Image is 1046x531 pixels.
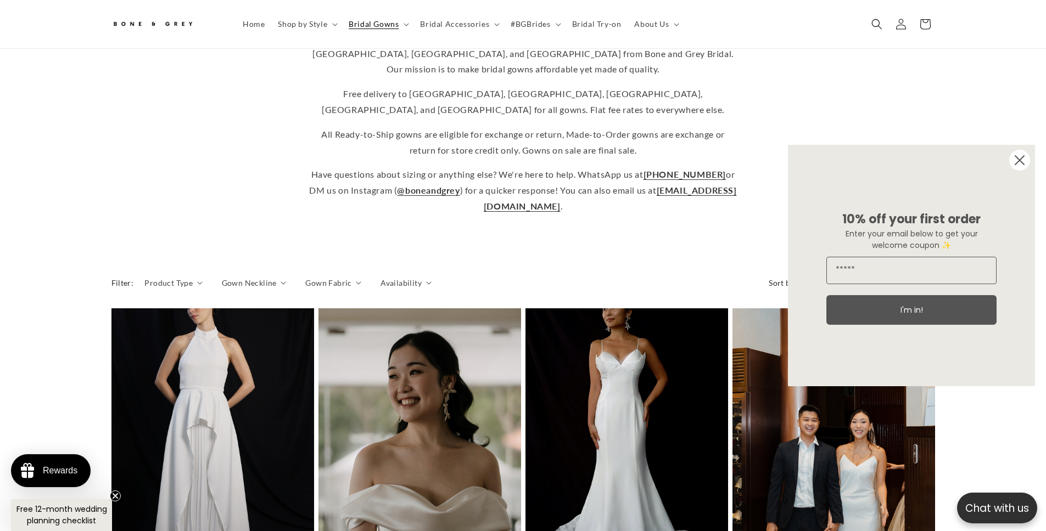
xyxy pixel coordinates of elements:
span: Availability [381,277,422,289]
summary: Gown Neckline (0 selected) [222,277,287,289]
span: Enter your email below to get your welcome coupon ✨ [846,228,978,251]
summary: Bridal Gowns [342,13,413,36]
span: Bridal Try-on [572,19,622,29]
p: All Ready-to-Ship gowns are eligible for exchange or return, Made-to-Order gowns are exchange or ... [309,127,737,159]
a: Bridal Try-on [566,13,628,36]
summary: Availability (0 selected) [381,277,431,289]
a: @boneandgrey [397,185,460,195]
summary: Gown Fabric (0 selected) [305,277,361,289]
summary: Search [865,12,889,36]
button: Open chatbox [957,493,1037,523]
span: Gown Fabric [305,277,351,289]
summary: About Us [628,13,684,36]
summary: Shop by Style [271,13,342,36]
summary: Bridal Accessories [413,13,504,36]
span: About Us [634,19,669,29]
div: Rewards [43,466,77,476]
span: #BGBrides [511,19,550,29]
span: Free 12-month wedding planning checklist [16,504,107,526]
span: Product Type [144,277,193,289]
input: Email [826,257,997,284]
span: Bridal Gowns [349,19,399,29]
span: Bridal Accessories [420,19,489,29]
p: Shop minimal wedding dresses online in [GEOGRAPHIC_DATA], [GEOGRAPHIC_DATA], [GEOGRAPHIC_DATA], [... [309,30,737,77]
span: Gown Neckline [222,277,277,289]
summary: #BGBrides [504,13,565,36]
a: Bone and Grey Bridal [107,11,225,37]
p: Free delivery to [GEOGRAPHIC_DATA], [GEOGRAPHIC_DATA], [GEOGRAPHIC_DATA], [GEOGRAPHIC_DATA], and ... [309,86,737,118]
summary: Product Type (0 selected) [144,277,202,289]
p: Chat with us [957,500,1037,516]
p: Have questions about sizing or anything else? We're here to help. WhatsApp us at or DM us on Inst... [309,167,737,214]
span: Home [243,19,265,29]
label: Sort by: [769,278,797,287]
span: 10% off your first order [842,211,981,228]
a: [EMAIL_ADDRESS][DOMAIN_NAME] [484,185,737,211]
a: Home [236,13,271,36]
button: I'm in! [826,295,997,325]
div: Free 12-month wedding planning checklistClose teaser [11,499,112,531]
div: FLYOUT Form [777,134,1046,397]
button: Close teaser [110,490,121,501]
h2: Filter: [111,277,134,289]
img: Bone and Grey Bridal [111,15,194,33]
span: Shop by Style [278,19,327,29]
button: Close dialog [1009,149,1031,171]
a: [PHONE_NUMBER] [644,169,726,179]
